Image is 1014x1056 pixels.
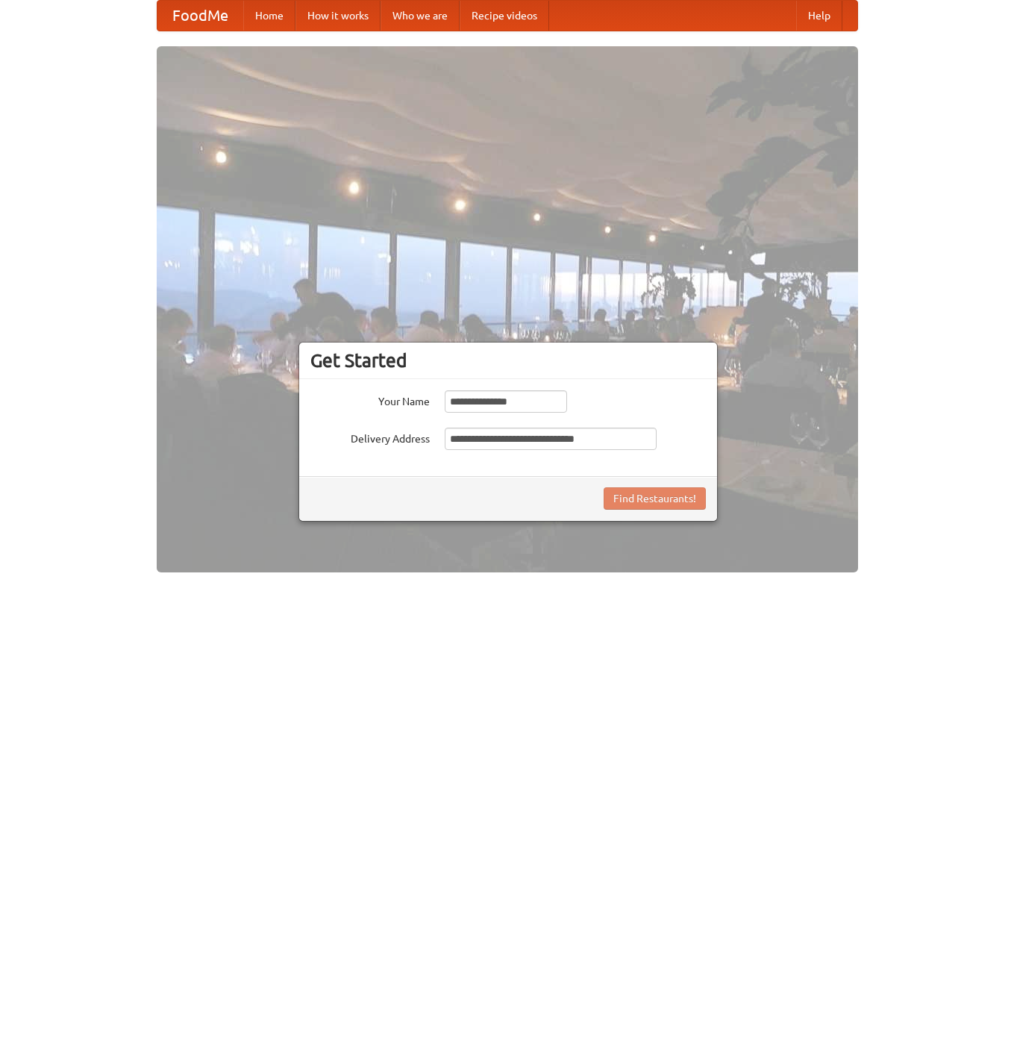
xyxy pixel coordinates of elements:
[604,487,706,510] button: Find Restaurants!
[310,390,430,409] label: Your Name
[243,1,295,31] a: Home
[310,349,706,372] h3: Get Started
[295,1,381,31] a: How it works
[381,1,460,31] a: Who we are
[310,428,430,446] label: Delivery Address
[796,1,842,31] a: Help
[460,1,549,31] a: Recipe videos
[157,1,243,31] a: FoodMe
